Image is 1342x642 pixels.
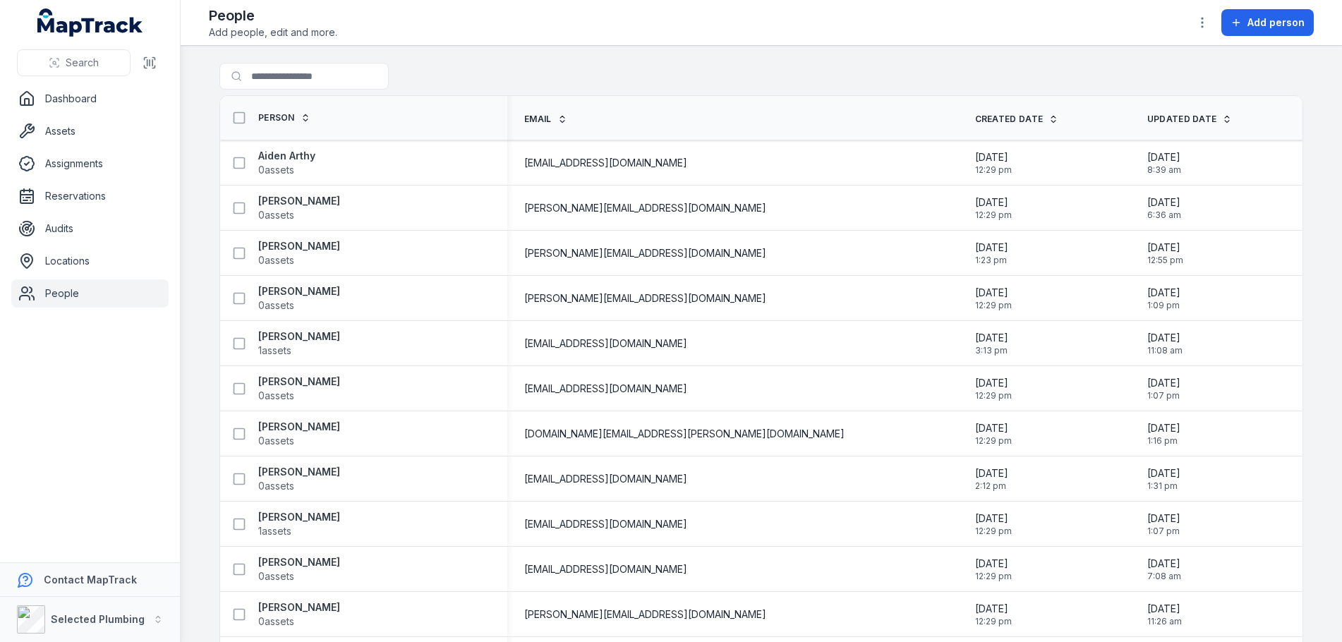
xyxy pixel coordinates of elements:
[1147,602,1182,627] time: 8/18/2025, 11:26:11 AM
[975,421,1012,447] time: 1/14/2025, 12:29:42 PM
[975,114,1059,125] a: Created Date
[66,56,99,70] span: Search
[524,201,766,215] span: [PERSON_NAME][EMAIL_ADDRESS][DOMAIN_NAME]
[1147,331,1183,356] time: 8/11/2025, 11:08:49 AM
[258,284,340,313] a: [PERSON_NAME]0assets
[1147,602,1182,616] span: [DATE]
[258,510,340,524] strong: [PERSON_NAME]
[11,150,169,178] a: Assignments
[1147,241,1183,266] time: 8/18/2025, 12:55:35 PM
[1147,511,1180,537] time: 8/18/2025, 1:07:04 PM
[258,420,340,434] strong: [PERSON_NAME]
[1147,150,1181,176] time: 8/18/2025, 8:39:46 AM
[975,557,1012,571] span: [DATE]
[258,253,294,267] span: 0 assets
[258,479,294,493] span: 0 assets
[258,555,340,569] strong: [PERSON_NAME]
[11,279,169,308] a: People
[975,150,1012,164] span: [DATE]
[11,85,169,113] a: Dashboard
[524,427,845,441] span: [DOMAIN_NAME][EMAIL_ADDRESS][PERSON_NAME][DOMAIN_NAME]
[1147,557,1181,571] span: [DATE]
[975,602,1012,616] span: [DATE]
[1147,557,1181,582] time: 8/15/2025, 7:08:03 AM
[258,600,340,629] a: [PERSON_NAME]0assets
[524,382,687,396] span: [EMAIL_ADDRESS][DOMAIN_NAME]
[11,117,169,145] a: Assets
[209,25,337,40] span: Add people, edit and more.
[258,149,315,177] a: Aiden Arthy0assets
[258,510,340,538] a: [PERSON_NAME]1assets
[1147,150,1181,164] span: [DATE]
[975,150,1012,176] time: 1/14/2025, 12:29:42 PM
[1147,210,1181,221] span: 6:36 am
[975,571,1012,582] span: 12:29 pm
[1147,421,1180,435] span: [DATE]
[1147,421,1180,447] time: 8/11/2025, 1:16:06 PM
[975,376,1012,401] time: 1/14/2025, 12:29:42 PM
[1147,195,1181,210] span: [DATE]
[1147,286,1180,311] time: 8/18/2025, 1:09:45 PM
[258,375,340,403] a: [PERSON_NAME]0assets
[258,375,340,389] strong: [PERSON_NAME]
[1147,616,1182,627] span: 11:26 am
[1147,571,1181,582] span: 7:08 am
[258,194,340,208] strong: [PERSON_NAME]
[1147,241,1183,255] span: [DATE]
[1147,331,1183,345] span: [DATE]
[1147,390,1180,401] span: 1:07 pm
[258,344,291,358] span: 1 assets
[524,607,766,622] span: [PERSON_NAME][EMAIL_ADDRESS][DOMAIN_NAME]
[258,329,340,358] a: [PERSON_NAME]1assets
[37,8,143,37] a: MapTrack
[1147,466,1180,480] span: [DATE]
[975,616,1012,627] span: 12:29 pm
[1147,376,1180,390] span: [DATE]
[1147,480,1180,492] span: 1:31 pm
[258,600,340,614] strong: [PERSON_NAME]
[975,210,1012,221] span: 12:29 pm
[524,156,687,170] span: [EMAIL_ADDRESS][DOMAIN_NAME]
[258,163,294,177] span: 0 assets
[258,614,294,629] span: 0 assets
[975,557,1012,582] time: 1/14/2025, 12:29:42 PM
[258,434,294,448] span: 0 assets
[524,114,567,125] a: Email
[975,241,1008,266] time: 2/13/2025, 1:23:00 PM
[17,49,131,76] button: Search
[11,182,169,210] a: Reservations
[975,164,1012,176] span: 12:29 pm
[975,526,1012,537] span: 12:29 pm
[1147,255,1183,266] span: 12:55 pm
[975,480,1008,492] span: 2:12 pm
[975,466,1008,480] span: [DATE]
[11,247,169,275] a: Locations
[1147,435,1180,447] span: 1:16 pm
[258,208,294,222] span: 0 assets
[1147,345,1183,356] span: 11:08 am
[975,241,1008,255] span: [DATE]
[975,435,1012,447] span: 12:29 pm
[975,345,1008,356] span: 3:13 pm
[258,239,340,253] strong: [PERSON_NAME]
[524,562,687,576] span: [EMAIL_ADDRESS][DOMAIN_NAME]
[258,149,315,163] strong: Aiden Arthy
[975,602,1012,627] time: 1/14/2025, 12:29:42 PM
[1147,114,1217,125] span: Updated Date
[258,465,340,493] a: [PERSON_NAME]0assets
[975,421,1012,435] span: [DATE]
[1147,195,1181,221] time: 8/15/2025, 6:36:29 AM
[1147,164,1181,176] span: 8:39 am
[975,195,1012,210] span: [DATE]
[11,214,169,243] a: Audits
[1147,376,1180,401] time: 8/11/2025, 1:07:47 PM
[975,511,1012,537] time: 1/14/2025, 12:29:42 PM
[258,239,340,267] a: [PERSON_NAME]0assets
[975,376,1012,390] span: [DATE]
[258,298,294,313] span: 0 assets
[975,331,1008,356] time: 2/28/2025, 3:13:20 PM
[524,517,687,531] span: [EMAIL_ADDRESS][DOMAIN_NAME]
[975,286,1012,300] span: [DATE]
[1147,300,1180,311] span: 1:09 pm
[258,524,291,538] span: 1 assets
